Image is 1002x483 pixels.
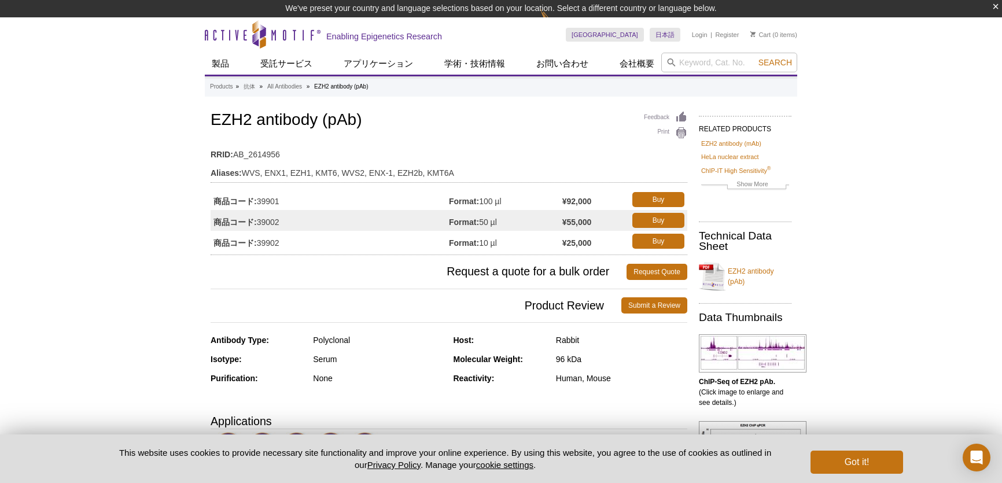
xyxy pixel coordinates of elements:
a: 抗体 [244,82,255,92]
strong: 商品コード: [213,196,257,207]
h3: Applications [211,412,687,430]
a: 受託サービス [253,53,319,75]
li: » [307,83,310,90]
img: Your Cart [750,31,756,37]
a: Submit a Review [621,297,687,314]
a: Request Quote [627,264,687,280]
strong: Reactivity: [454,374,495,383]
button: Got it! [811,451,903,474]
a: All Antibodies [267,82,302,92]
td: WVS, ENX1, EZH1, KMT6, WVS2, ENX-1, EZH2b, KMT6A [211,161,687,179]
a: 日本語 [650,28,680,42]
p: This website uses cookies to provide necessary site functionality and improve your online experie... [99,447,791,471]
li: EZH2 antibody (pAb) [314,83,368,90]
a: Register [715,31,739,39]
div: 96 kDa [556,354,687,364]
a: Show More [701,179,789,192]
td: 100 µl [449,189,562,210]
li: » [260,83,263,90]
a: ChIP-IT High Sensitivity® [701,165,771,176]
span: Product Review [211,297,621,314]
strong: Host: [454,335,474,345]
strong: ¥55,000 [562,217,592,227]
img: ChIP-Seq Validated [282,432,314,464]
h1: EZH2 antibody (pAb) [211,111,687,131]
a: アプリケーション [337,53,420,75]
h2: Enabling Epigenetics Research [326,31,442,42]
div: Polyclonal [313,335,444,345]
a: 会社概要 [613,53,661,75]
b: ChIP-Seq of EZH2 pAb. [699,378,775,386]
li: | [710,28,712,42]
span: Search [758,58,792,67]
a: EZH2 antibody (mAb) [701,138,761,149]
a: Products [210,82,233,92]
input: Keyword, Cat. No. [661,53,797,72]
strong: 商品コード: [213,217,257,227]
strong: Format: [449,196,479,207]
img: Immunoprecipitation Validated [316,432,348,464]
div: Rabbit [556,335,687,345]
strong: ¥25,000 [562,238,592,248]
sup: ® [767,165,771,171]
p: (Click image to enlarge and see details.) [699,377,791,408]
strong: 商品コード: [213,238,257,248]
a: Buy [632,234,684,249]
img: EZH2 antibody (pAb) tested by ChIP-Seq. [699,334,806,373]
a: Cart [750,31,771,39]
a: Buy [632,213,684,228]
td: 39901 [211,189,449,210]
a: Feedback [644,111,687,124]
h2: RELATED PRODUCTS [699,116,791,137]
td: 39002 [211,210,449,231]
a: お問い合わせ [529,53,595,75]
strong: Isotype: [211,355,242,364]
div: None [313,373,444,384]
strong: ¥92,000 [562,196,592,207]
a: Login [692,31,708,39]
img: ChIP Validated [248,432,279,464]
a: Privacy Policy [367,460,421,470]
strong: Molecular Weight: [454,355,523,364]
div: Human, Mouse [556,373,687,384]
button: Search [755,57,795,68]
td: 50 µl [449,210,562,231]
a: 製品 [205,53,236,75]
td: AB_2614956 [211,142,687,161]
td: 39902 [211,231,449,252]
button: cookie settings [476,460,533,470]
li: » [235,83,239,90]
strong: RRID: [211,149,233,160]
strong: Aliases: [211,168,242,178]
strong: Format: [449,238,479,248]
a: [GEOGRAPHIC_DATA] [566,28,644,42]
strong: Format: [449,217,479,227]
a: Buy [632,192,684,207]
li: (0 items) [750,28,797,42]
img: CUT&RUN Validated [213,432,245,464]
span: Request a quote for a bulk order [211,264,627,280]
a: EZH2 antibody (pAb) [699,259,791,294]
a: Print [644,127,687,139]
strong: Antibody Type: [211,335,269,345]
div: Serum [313,354,444,364]
h2: Technical Data Sheet [699,231,791,252]
img: Change Here [540,9,571,36]
img: Immunofluorescence Validated [350,432,382,464]
a: 学術・技術情報 [437,53,512,75]
strong: Purification: [211,374,258,383]
td: 10 µl [449,231,562,252]
a: HeLa nuclear extract [701,152,759,162]
h2: Data Thumbnails [699,312,791,323]
div: Open Intercom Messenger [963,444,990,471]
